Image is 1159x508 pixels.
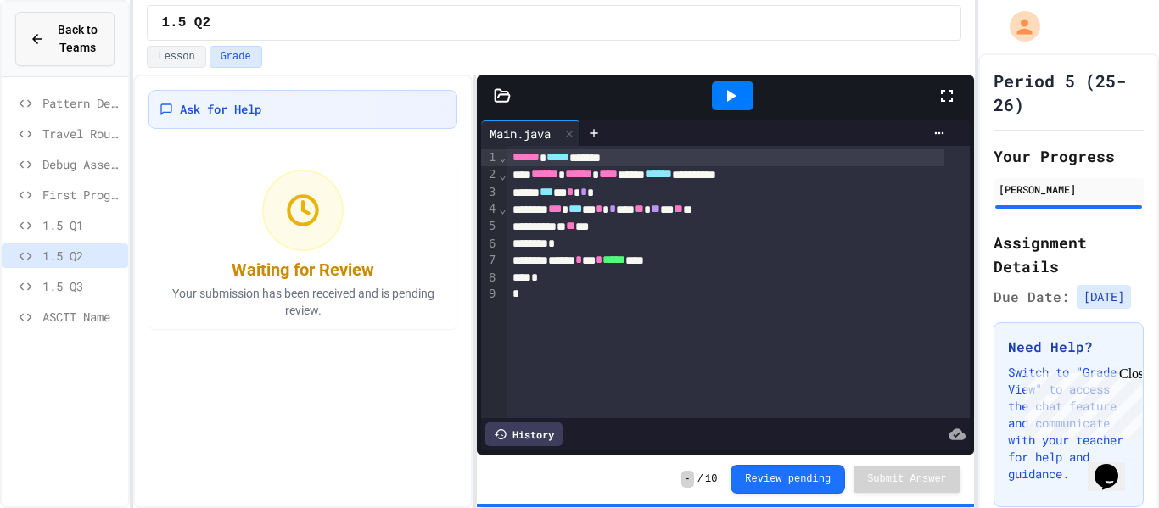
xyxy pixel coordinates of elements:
[42,308,121,326] span: ASCII Name
[481,120,580,146] div: Main.java
[731,465,845,494] button: Review pending
[42,186,121,204] span: First Program
[1088,440,1142,491] iframe: chat widget
[999,181,1139,197] div: [PERSON_NAME]
[42,94,121,112] span: Pattern Detective
[147,46,205,68] button: Lesson
[498,168,507,181] span: Fold line
[705,472,717,486] span: 10
[481,125,559,142] div: Main.java
[42,247,121,265] span: 1.5 Q2
[1008,364,1129,483] p: Switch to "Grade View" to access the chat feature and communicate with your teacher for help and ...
[681,471,694,488] span: -
[15,12,115,66] button: Back to Teams
[867,472,947,486] span: Submit Answer
[1008,337,1129,357] h3: Need Help?
[481,149,498,166] div: 1
[42,125,121,142] span: Travel Route Debugger
[1077,285,1131,309] span: [DATE]
[481,286,498,303] div: 9
[55,21,100,57] span: Back to Teams
[697,472,703,486] span: /
[498,202,507,215] span: Fold line
[210,46,262,68] button: Grade
[232,258,374,282] div: Waiting for Review
[1018,366,1142,438] iframe: chat widget
[42,216,121,234] span: 1.5 Q1
[481,236,498,253] div: 6
[481,218,498,235] div: 5
[481,270,498,287] div: 8
[481,201,498,218] div: 4
[992,7,1044,46] div: My Account
[42,155,121,173] span: Debug Assembly
[180,101,261,118] span: Ask for Help
[481,184,498,201] div: 3
[994,144,1144,168] h2: Your Progress
[159,285,447,319] p: Your submission has been received and is pending review.
[498,150,507,164] span: Fold line
[485,422,563,446] div: History
[481,252,498,269] div: 7
[481,166,498,183] div: 2
[7,7,117,108] div: Chat with us now!Close
[994,69,1144,116] h1: Period 5 (25-26)
[994,231,1144,278] h2: Assignment Details
[854,466,960,493] button: Submit Answer
[161,13,210,33] span: 1.5 Q2
[42,277,121,295] span: 1.5 Q3
[994,287,1070,307] span: Due Date:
